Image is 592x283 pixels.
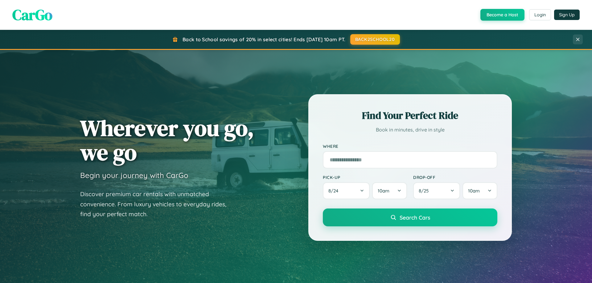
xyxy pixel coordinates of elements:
label: Drop-off [413,175,497,180]
span: CarGo [12,5,52,25]
label: Pick-up [323,175,407,180]
span: 8 / 24 [328,188,341,194]
span: Back to School savings of 20% in select cities! Ends [DATE] 10am PT. [183,36,345,42]
button: 10am [462,182,497,199]
label: Where [323,144,497,149]
h3: Begin your journey with CarGo [80,171,188,180]
button: Search Cars [323,208,497,226]
button: BACK2SCHOOL20 [350,34,400,45]
h1: Wherever you go, we go [80,116,254,164]
button: 8/24 [323,182,370,199]
button: Sign Up [554,10,580,20]
button: Become a Host [480,9,524,21]
button: Login [529,9,551,20]
button: 10am [372,182,407,199]
p: Book in minutes, drive in style [323,125,497,134]
p: Discover premium car rentals with unmatched convenience. From luxury vehicles to everyday rides, ... [80,189,234,219]
span: 10am [378,188,389,194]
span: 10am [468,188,480,194]
h2: Find Your Perfect Ride [323,109,497,122]
button: 8/25 [413,182,460,199]
span: Search Cars [400,214,430,221]
span: 8 / 25 [419,188,432,194]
